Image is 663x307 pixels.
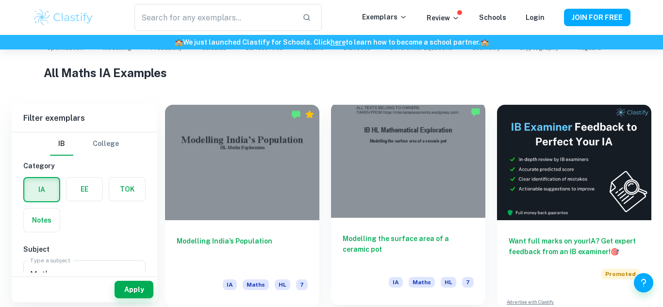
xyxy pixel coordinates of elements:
[177,236,308,268] h6: Modelling India’s Population
[23,244,146,255] h6: Subject
[50,132,119,156] div: Filter type choice
[24,209,60,232] button: Notes
[305,110,315,119] div: Premium
[296,279,308,290] span: 7
[343,233,474,265] h6: Modelling the surface area of a ceramic pot
[291,110,301,119] img: Marked
[2,37,661,48] h6: We just launched Clastify for Schools. Click to learn how to become a school partner.
[462,277,474,288] span: 7
[223,279,237,290] span: IA
[66,178,102,201] button: EE
[427,13,460,23] p: Review
[275,279,290,290] span: HL
[601,269,640,279] span: Promoted
[479,14,506,21] a: Schools
[12,105,157,132] h6: Filter exemplars
[509,236,640,257] h6: Want full marks on your IA ? Get expert feedback from an IB examiner!
[109,178,145,201] button: TOK
[115,281,153,298] button: Apply
[526,14,545,21] a: Login
[93,132,119,156] button: College
[564,9,630,26] button: JOIN FOR FREE
[175,38,183,46] span: 🏫
[362,12,407,22] p: Exemplars
[634,273,653,292] button: Help and Feedback
[409,277,435,288] span: Maths
[50,132,73,156] button: IB
[611,248,619,256] span: 🎯
[134,4,295,31] input: Search for any exemplars...
[30,256,70,264] label: Type a subject
[481,38,489,46] span: 🏫
[33,8,94,27] img: Clastify logo
[44,64,619,81] h1: All Maths IA Examples
[441,277,456,288] span: HL
[129,267,142,281] button: Open
[243,279,269,290] span: Maths
[507,299,554,306] a: Advertise with Clastify
[389,277,403,288] span: IA
[471,107,481,117] img: Marked
[24,178,59,201] button: IA
[331,38,346,46] a: here
[23,161,146,171] h6: Category
[497,105,651,220] img: Thumbnail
